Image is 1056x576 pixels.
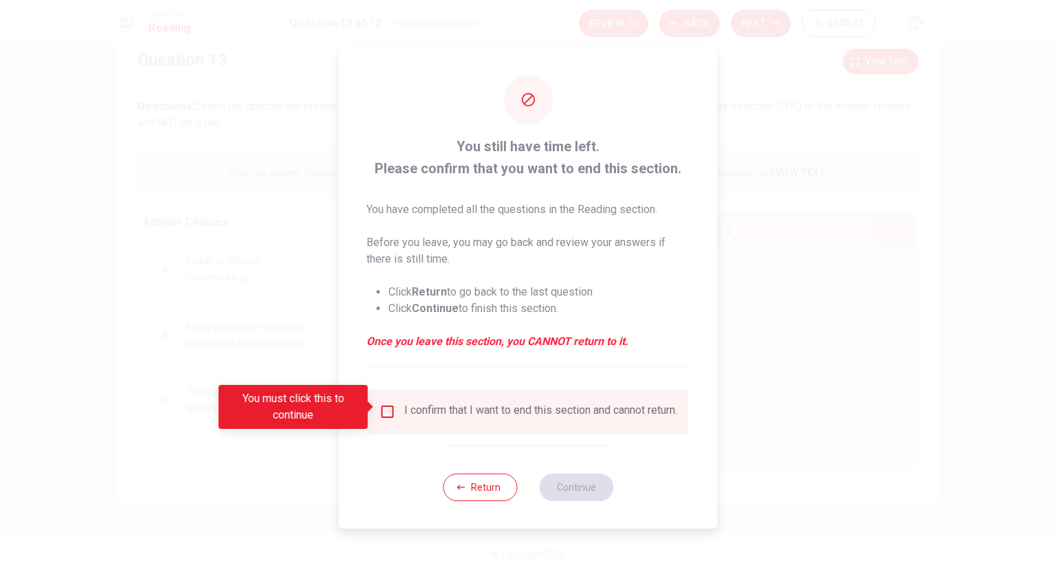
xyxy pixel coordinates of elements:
[366,201,690,218] p: You have completed all the questions in the Reading section.
[412,302,459,315] strong: Continue
[443,474,517,501] button: Return
[379,403,396,420] span: You must click this to continue
[539,474,613,501] button: Continue
[366,234,690,267] p: Before you leave, you may go back and review your answers if there is still time.
[366,135,690,179] span: You still have time left. Please confirm that you want to end this section.
[366,333,690,350] em: Once you leave this section, you CANNOT return to it.
[388,284,690,300] li: Click to go back to the last question
[219,385,368,429] div: You must click this to continue
[412,285,447,298] strong: Return
[388,300,690,317] li: Click to finish this section.
[404,403,677,420] div: I confirm that I want to end this section and cannot return.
